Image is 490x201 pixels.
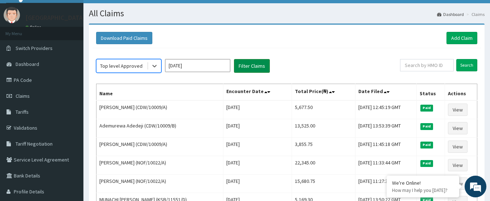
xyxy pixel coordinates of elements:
td: [PERSON_NAME] (CDW/10009/A) [96,100,223,119]
h1: All Claims [89,9,485,18]
li: Claims [465,11,485,17]
td: [PERSON_NAME] (NOF/10022/A) [96,156,223,175]
span: Tariffs [16,109,29,115]
input: Select Month and Year [165,59,230,72]
div: Minimize live chat window [119,4,136,21]
a: Dashboard [437,11,464,17]
td: [DATE] 11:45:18 GMT [355,138,416,156]
div: We're Online! [392,180,454,186]
span: Tariff Negotiation [16,141,53,147]
td: [DATE] 13:53:39 GMT [355,119,416,138]
td: 22,345.00 [292,156,355,175]
p: How may I help you today? [392,187,454,193]
a: Add Claim [446,32,477,44]
th: Date Filed [355,84,416,101]
th: Status [416,84,445,101]
span: Paid [420,142,433,148]
span: Claims [16,93,30,99]
span: Dashboard [16,61,39,67]
span: Paid [420,105,433,111]
button: Download Paid Claims [96,32,152,44]
td: [DATE] 12:45:19 GMT [355,100,416,119]
th: Total Price(₦) [292,84,355,101]
span: We're online! [42,56,100,130]
input: Search by HMO ID [400,59,454,71]
button: Filter Claims [234,59,270,73]
td: 5,677.50 [292,100,355,119]
td: Ademurewa Adedeji (CDW/10009/B) [96,119,223,138]
td: [DATE] 11:27:31 GMT [355,175,416,193]
th: Name [96,84,223,101]
a: View [448,141,468,153]
td: [DATE] [223,138,292,156]
td: [DATE] [223,175,292,193]
td: 15,680.75 [292,175,355,193]
th: Encounter Date [223,84,292,101]
td: [PERSON_NAME] (CDW/10009/A) [96,138,223,156]
span: Switch Providers [16,45,53,51]
div: Chat with us now [38,41,122,50]
td: [DATE] [223,156,292,175]
p: [GEOGRAPHIC_DATA] [25,14,85,21]
textarea: Type your message and hit 'Enter' [4,129,138,154]
td: 13,525.00 [292,119,355,138]
a: View [448,159,468,171]
span: Paid [420,123,433,130]
div: Top level Approved [100,62,143,70]
a: Online [25,25,43,30]
td: [DATE] 11:33:44 GMT [355,156,416,175]
td: 3,855.75 [292,138,355,156]
input: Search [456,59,477,71]
img: d_794563401_company_1708531726252_794563401 [13,36,29,54]
td: [DATE] [223,119,292,138]
a: View [448,104,468,116]
span: Paid [420,160,433,167]
td: [PERSON_NAME] (NOF/10022/A) [96,175,223,193]
td: [DATE] [223,100,292,119]
a: View [448,122,468,134]
th: Actions [445,84,477,101]
img: User Image [4,7,20,23]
